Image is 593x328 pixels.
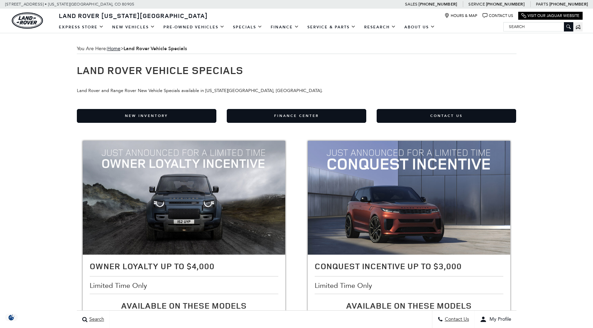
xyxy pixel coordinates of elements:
a: Hours & Map [444,13,477,18]
button: Open user profile menu [475,311,516,328]
a: Service & Parts [303,21,360,33]
a: Visit Our Jaguar Website [521,13,579,18]
img: Land Rover [12,12,43,29]
span: Parts [536,2,548,7]
span: Limited Time Only [90,282,149,289]
nav: Main Navigation [55,21,439,33]
a: Land Rover [US_STATE][GEOGRAPHIC_DATA] [55,11,212,20]
h1: Land Rover Vehicle Specials [77,64,516,76]
strong: Land Rover Vehicle Specials [124,45,187,52]
a: New Vehicles [108,21,159,33]
span: Available On These Models [121,300,247,311]
a: [PHONE_NUMBER] [486,1,524,7]
span: Contact Us [443,317,469,322]
span: Search [88,317,104,322]
section: Click to Open Cookie Consent Modal [3,314,19,321]
a: land-rover [12,12,43,29]
span: Limited Time Only [315,282,374,289]
span: Service [468,2,485,7]
span: You Are Here: [77,44,516,54]
a: EXPRESS STORE [55,21,108,33]
a: Contact Us [483,13,513,18]
span: > [107,46,187,52]
h2: Conquest Incentive Up To $3,000 [315,262,503,271]
a: Pre-Owned Vehicles [159,21,229,33]
span: My Profile [487,317,511,322]
a: New Inventory [77,109,216,123]
h2: Owner Loyalty Up To $4,000 [90,262,278,271]
img: Opt-Out Icon [3,314,19,321]
span: Land Rover [US_STATE][GEOGRAPHIC_DATA] [59,11,208,20]
a: Contact Us [377,109,516,123]
a: Research [360,21,400,33]
a: Specials [229,21,267,33]
a: [PHONE_NUMBER] [419,1,457,7]
a: Finance [267,21,303,33]
a: [PHONE_NUMBER] [549,1,588,7]
img: Owner Loyalty Up To $4,000 [83,141,285,255]
span: Available On These Models [346,300,472,311]
div: Breadcrumbs [77,44,516,54]
a: [STREET_ADDRESS] • [US_STATE][GEOGRAPHIC_DATA], CO 80905 [5,2,134,7]
a: Home [107,46,120,52]
input: Search [504,22,573,31]
a: About Us [400,21,439,33]
a: Finance Center [227,109,366,123]
span: Sales [405,2,417,7]
img: Conquest Incentive Up To $3,000 [308,141,510,255]
p: Land Rover and Range Rover New Vehicle Specials available in [US_STATE][GEOGRAPHIC_DATA], [GEOGRA... [77,79,516,94]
